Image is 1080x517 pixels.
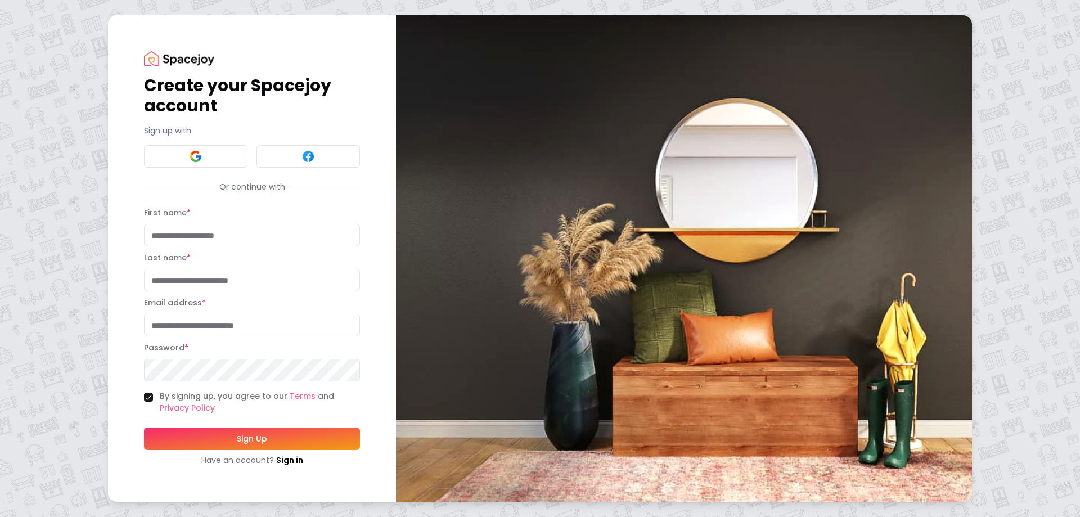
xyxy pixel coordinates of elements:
label: First name [144,207,191,218]
img: Spacejoy Logo [144,51,214,66]
button: Sign Up [144,428,360,450]
a: Terms [290,390,316,402]
span: Or continue with [215,181,290,192]
div: Have an account? [144,455,360,466]
label: Last name [144,252,191,263]
p: Sign up with [144,125,360,136]
label: Password [144,342,188,353]
label: By signing up, you agree to our and [160,390,360,414]
img: Facebook signin [301,150,315,163]
img: Google signin [189,150,202,163]
label: Email address [144,297,206,308]
img: banner [396,15,972,502]
a: Privacy Policy [160,402,215,413]
h1: Create your Spacejoy account [144,75,360,116]
a: Sign in [276,455,303,466]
